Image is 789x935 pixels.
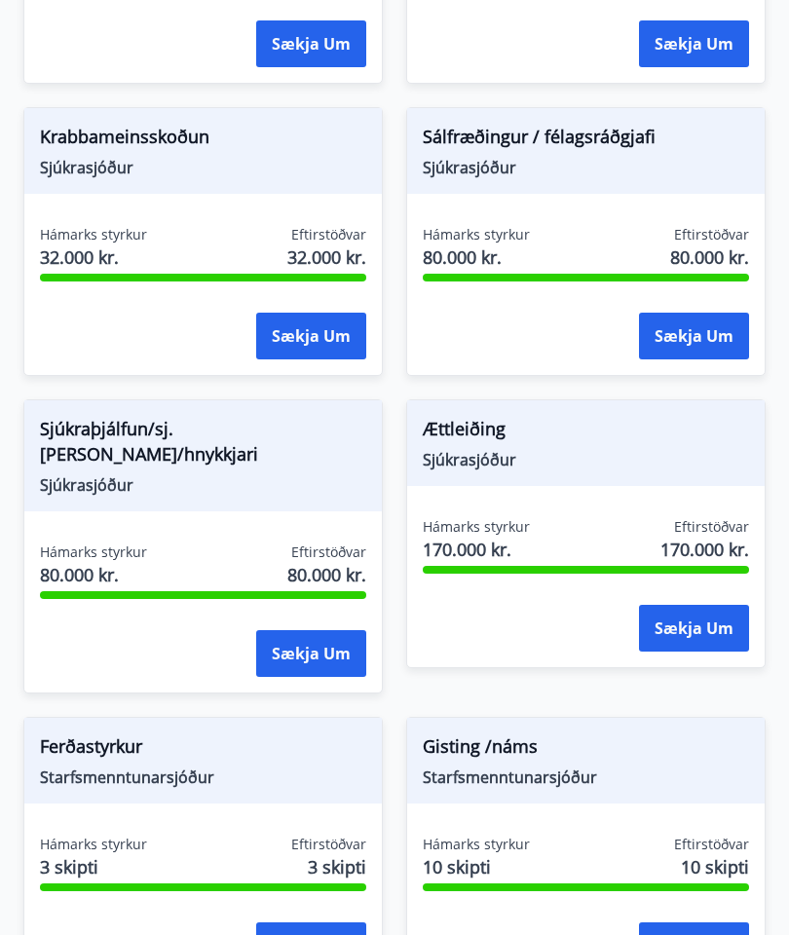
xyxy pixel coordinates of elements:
button: Sækja um [256,20,366,67]
button: Sækja um [639,313,749,359]
span: Gisting /náms [423,733,749,767]
span: Hámarks styrkur [40,225,147,244]
span: 170.000 kr. [660,537,749,562]
span: Eftirstöðvar [674,835,749,854]
span: Hámarks styrkur [423,225,530,244]
button: Sækja um [639,20,749,67]
span: Eftirstöðvar [291,835,366,854]
button: Sækja um [256,313,366,359]
span: Hámarks styrkur [40,835,147,854]
span: Krabbameinsskoðun [40,124,366,157]
button: Sækja um [639,605,749,652]
span: 32.000 kr. [40,244,147,270]
span: Eftirstöðvar [674,225,749,244]
span: Hámarks styrkur [423,835,530,854]
span: 80.000 kr. [40,562,147,587]
span: Sálfræðingur / félagsráðgjafi [423,124,749,157]
span: Sjúkrasjóður [40,474,366,496]
span: Sjúkrasjóður [40,157,366,178]
span: Ferðastyrkur [40,733,366,767]
span: Sjúkrasjóður [423,157,749,178]
span: Sjúkrasjóður [423,449,749,470]
span: Ættleiðing [423,416,749,449]
span: Hámarks styrkur [423,517,530,537]
span: Eftirstöðvar [674,517,749,537]
span: 170.000 kr. [423,537,530,562]
span: Eftirstöðvar [291,542,366,562]
span: Starfsmenntunarsjóður [423,767,749,788]
span: 10 skipti [423,854,530,879]
span: Sjúkraþjálfun/sj.[PERSON_NAME]/hnykkjari [40,416,366,474]
span: Starfsmenntunarsjóður [40,767,366,788]
span: 3 skipti [308,854,366,879]
span: Hámarks styrkur [40,542,147,562]
span: 80.000 kr. [287,562,366,587]
span: Eftirstöðvar [291,225,366,244]
span: 3 skipti [40,854,147,879]
span: 80.000 kr. [670,244,749,270]
span: 32.000 kr. [287,244,366,270]
span: 80.000 kr. [423,244,530,270]
button: Sækja um [256,630,366,677]
span: 10 skipti [681,854,749,879]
